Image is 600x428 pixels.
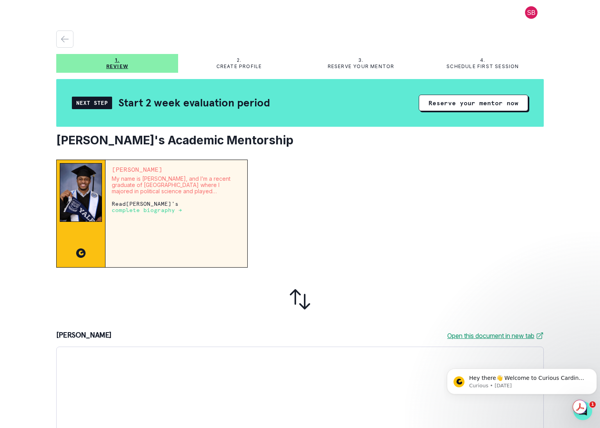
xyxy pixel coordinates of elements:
p: [PERSON_NAME] [56,331,112,340]
p: 2. [237,57,241,63]
p: [PERSON_NAME] [112,166,241,173]
iframe: Intercom notifications message [444,352,600,407]
p: complete biography → [112,207,182,213]
p: 4. [480,57,485,63]
p: My name is [PERSON_NAME], and I’m a recent graduate of [GEOGRAPHIC_DATA] where I majored in polit... [112,176,241,194]
a: Open this document in new tab [447,331,544,340]
p: 3. [358,57,363,63]
button: Reserve your mentor now [419,95,528,111]
img: Mentor Image [60,163,102,222]
img: CC image [76,248,86,258]
p: Create profile [216,63,262,70]
p: Schedule first session [446,63,519,70]
a: complete biography → [112,207,182,213]
p: Review [106,63,128,70]
h2: [PERSON_NAME]'s Academic Mentorship [56,133,544,147]
p: Reserve your mentor [328,63,395,70]
p: 1. [115,57,120,63]
button: profile picture [519,6,544,19]
h2: Start 2 week evaluation period [118,96,270,110]
p: Read [PERSON_NAME] 's [112,201,241,213]
div: Next Step [72,97,112,109]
